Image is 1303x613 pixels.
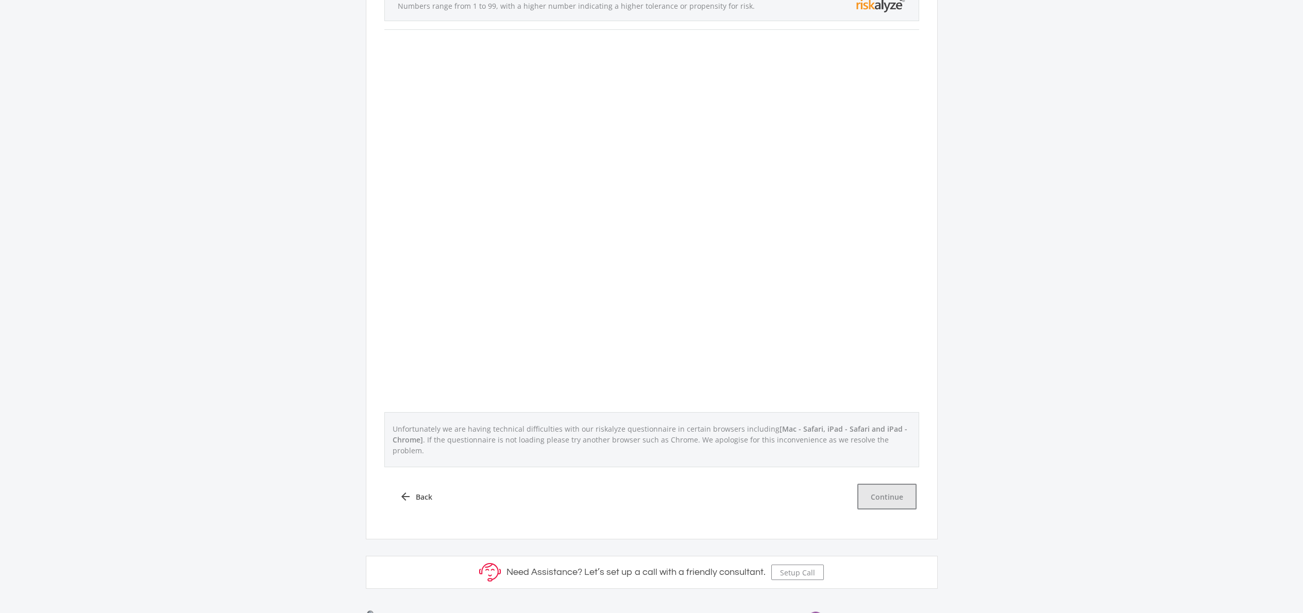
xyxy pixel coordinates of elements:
i: arrow_back [399,490,412,503]
a: arrow_back Back [387,484,445,509]
h5: Need Assistance? Let’s set up a call with a friendly consultant. [506,567,766,578]
span: [Mac - Safari, iPad - Safari and iPad - Chrome] [393,424,907,445]
button: Setup Call [771,565,824,580]
span: Back [416,491,432,502]
p: Unfortunately we are having technical difficulties with our riskalyze questionnaire in certain br... [387,421,916,458]
button: Continue [857,484,917,509]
